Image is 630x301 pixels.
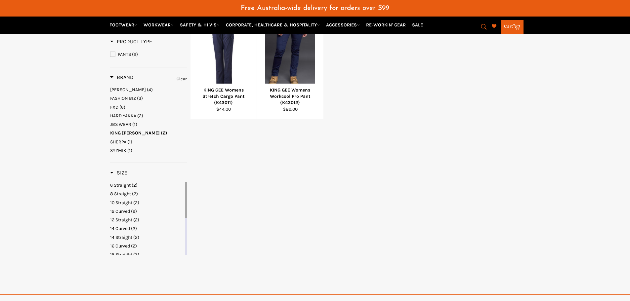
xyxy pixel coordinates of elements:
[323,19,362,31] a: ACCESSORIES
[110,243,130,249] span: 16 Curved
[110,147,187,154] a: SYZMIK
[110,208,184,214] a: 12 Curved
[110,191,184,197] a: 8 Straight
[110,38,152,45] h3: Product Type
[110,169,127,176] h3: Size
[131,226,137,231] span: (2)
[223,19,322,31] a: CORPORATE, HEALTHCARE & HOSPITALITY
[132,191,138,197] span: (2)
[110,148,126,153] span: SYZMIK
[133,235,139,240] span: (2)
[177,19,222,31] a: SAFETY & HI VIS
[110,182,131,188] span: 6 Straight
[110,200,184,206] a: 10 Straight
[137,95,143,101] span: (3)
[110,191,131,197] span: 8 Straight
[110,104,118,110] span: FXD
[131,208,137,214] span: (2)
[110,251,184,258] a: 16 Straight
[118,52,131,57] span: PANTS
[133,217,139,223] span: (2)
[110,243,184,249] a: 16 Curved
[110,217,184,223] a: 12 Straight
[257,5,323,119] a: KING GEE Womens Workcool Pro Pant (K43012)KING GEE Womens Workcool Pro Pant (K43012)$89.00
[110,113,136,119] span: HARD YAKKA
[110,252,132,257] span: 16 Straight
[194,87,253,106] div: KING GEE Womens Stretch Cargo Pant (K43011)
[190,5,257,119] a: KING GEE Womens Stretch Cargo Pant (K43011)KING GEE Womens Stretch Cargo Pant (K43011)$44.00
[110,51,187,58] a: PANTS
[110,95,136,101] span: FASHION BIZ
[110,113,187,119] a: HARD YAKKA
[147,87,153,93] span: (4)
[110,235,132,240] span: 14 Straight
[110,225,184,232] a: 14 Curved
[110,226,130,231] span: 14 Curved
[110,95,187,101] a: FASHION BIZ
[110,139,126,145] span: SHERPA
[127,148,132,153] span: (1)
[161,130,167,136] span: (2)
[261,87,319,106] div: KING GEE Womens Workcool Pro Pant (K43012)
[241,5,389,12] span: Free Australia-wide delivery for orders over $99
[110,74,134,81] h3: Brand
[110,74,134,80] span: Brand
[141,19,176,31] a: WORKWEAR
[110,104,187,110] a: FXD
[110,182,184,188] a: 6 Straight
[137,113,143,119] span: (2)
[110,234,184,241] a: 14 Straight
[133,252,139,257] span: (2)
[107,19,140,31] a: FOOTWEAR
[110,130,160,136] span: KING [PERSON_NAME]
[110,121,187,128] a: JBS WEAR
[110,200,132,206] span: 10 Straight
[110,122,131,127] span: JBS WEAR
[177,75,187,83] a: Clear
[110,208,130,214] span: 12 Curved
[110,87,187,93] a: BISLEY
[132,122,137,127] span: (1)
[409,19,426,31] a: SALE
[119,104,125,110] span: (6)
[110,130,187,136] a: KING GEE
[132,182,138,188] span: (2)
[132,52,138,57] span: (2)
[363,19,408,31] a: RE-WORKIN' GEAR
[133,200,139,206] span: (2)
[110,87,146,93] span: [PERSON_NAME]
[131,243,137,249] span: (2)
[127,139,132,145] span: (1)
[110,217,132,223] span: 12 Straight
[501,20,524,34] a: Cart
[110,139,187,145] a: SHERPA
